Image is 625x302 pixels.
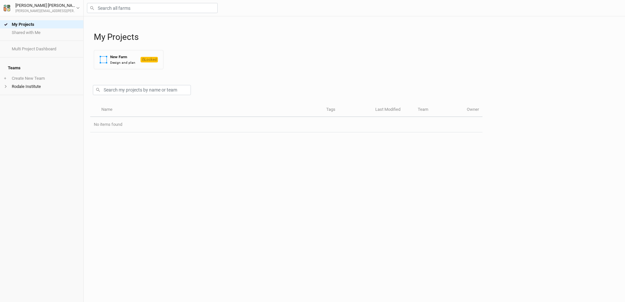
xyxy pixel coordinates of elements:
div: [PERSON_NAME] [PERSON_NAME] [15,2,76,9]
h1: My Projects [94,32,618,42]
button: New FarmDesign and planLocked [94,50,163,69]
span: Locked [141,57,158,62]
div: Design and plan [110,60,135,65]
td: No items found [90,117,482,132]
th: Owner [463,103,482,117]
div: New Farm [110,54,135,60]
button: [PERSON_NAME] [PERSON_NAME][PERSON_NAME][EMAIL_ADDRESS][PERSON_NAME][DOMAIN_NAME] [3,2,80,14]
input: Search my projects by name or team [93,85,191,95]
th: Last Modified [372,103,414,117]
th: Name [97,103,322,117]
h4: Teams [4,61,79,75]
span: + [4,76,6,81]
div: [PERSON_NAME][EMAIL_ADDRESS][PERSON_NAME][DOMAIN_NAME] [15,9,76,14]
th: Tags [323,103,372,117]
input: Search all farms [87,3,218,13]
th: Team [414,103,463,117]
